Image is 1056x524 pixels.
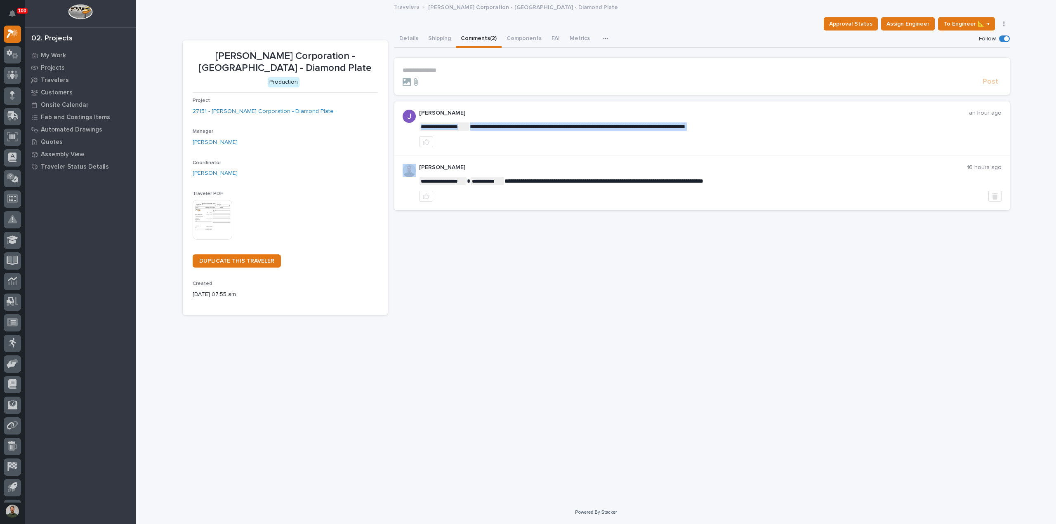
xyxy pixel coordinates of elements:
p: Traveler Status Details [41,163,109,171]
p: Quotes [41,139,63,146]
button: Approval Status [824,17,878,31]
span: Manager [193,129,213,134]
span: Created [193,281,212,286]
button: Details [394,31,423,48]
div: Notifications100 [10,10,21,23]
a: Assembly View [25,148,136,160]
a: Projects [25,61,136,74]
span: To Engineer 📐 → [943,19,990,29]
a: Quotes [25,136,136,148]
img: AATXAJw4slNr5ea0WduZQVIpKGhdapBAGQ9xVsOeEvl5=s96-c [403,164,416,177]
p: Projects [41,64,65,72]
span: DUPLICATE THIS TRAVELER [199,258,274,264]
p: Assembly View [41,151,84,158]
a: Travelers [394,2,419,11]
div: 02. Projects [31,34,73,43]
button: users-avatar [4,503,21,520]
a: 27151 - [PERSON_NAME] Corporation - Diamond Plate [193,107,334,116]
img: Workspace Logo [68,4,92,19]
p: Fab and Coatings Items [41,114,110,121]
span: Traveler PDF [193,191,223,196]
p: [PERSON_NAME] [419,110,969,117]
span: Approval Status [829,19,872,29]
p: Customers [41,89,73,96]
p: Follow [979,35,996,42]
p: [DATE] 07:55 am [193,290,378,299]
button: like this post [419,136,433,147]
p: [PERSON_NAME] Corporation - [GEOGRAPHIC_DATA] - Diamond Plate [193,50,378,74]
a: Travelers [25,74,136,86]
p: Onsite Calendar [41,101,89,109]
a: Powered By Stacker [575,510,617,515]
p: Automated Drawings [41,126,102,134]
a: [PERSON_NAME] [193,138,238,147]
button: FAI [547,31,565,48]
p: My Work [41,52,66,59]
a: [PERSON_NAME] [193,169,238,178]
img: AATXAJywsQtdZu1w-rz0-06ykoMAWJuusLdIj9kTasLJ=s96-c [403,110,416,123]
p: [PERSON_NAME] Corporation - [GEOGRAPHIC_DATA] - Diamond Plate [428,2,618,11]
a: Fab and Coatings Items [25,111,136,123]
button: Components [502,31,547,48]
button: Shipping [423,31,456,48]
p: Travelers [41,77,69,84]
span: Coordinator [193,160,221,165]
button: Delete post [988,191,1002,202]
button: Metrics [565,31,595,48]
a: Onsite Calendar [25,99,136,111]
span: Project [193,98,210,103]
span: Post [983,77,998,87]
button: Post [979,77,1002,87]
a: Automated Drawings [25,123,136,136]
button: Assign Engineer [881,17,935,31]
p: 100 [18,8,26,14]
button: Notifications [4,5,21,22]
p: [PERSON_NAME] [419,164,967,171]
p: 16 hours ago [967,164,1002,171]
button: like this post [419,191,433,202]
span: Assign Engineer [886,19,929,29]
p: an hour ago [969,110,1002,117]
a: DUPLICATE THIS TRAVELER [193,254,281,268]
a: Customers [25,86,136,99]
button: To Engineer 📐 → [938,17,995,31]
div: Production [268,77,299,87]
a: Traveler Status Details [25,160,136,173]
button: Comments (2) [456,31,502,48]
a: My Work [25,49,136,61]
